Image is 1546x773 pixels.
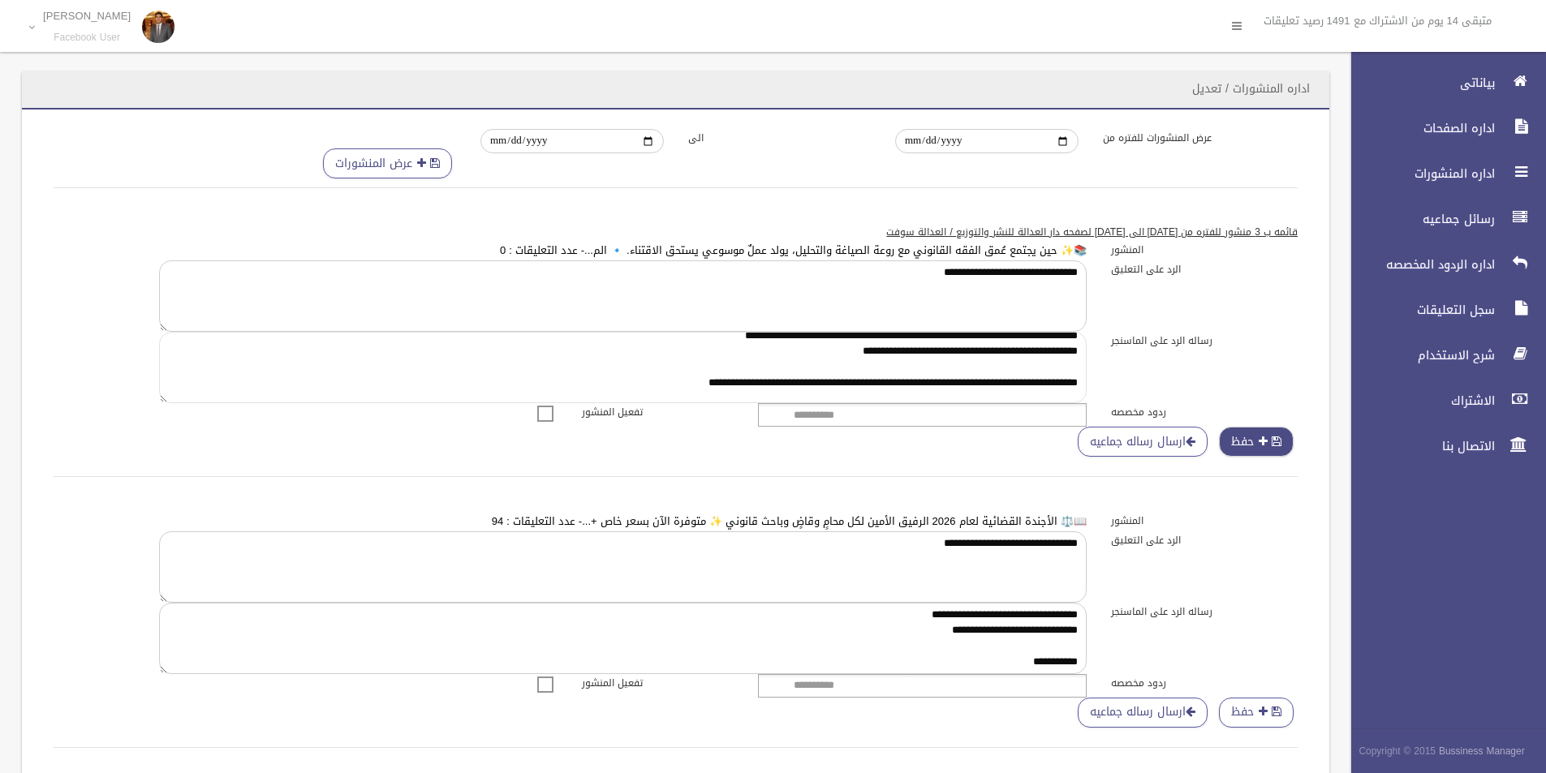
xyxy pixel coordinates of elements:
[1359,742,1436,760] span: Copyright © 2015
[1099,241,1310,259] label: المنشور
[1099,512,1310,530] label: المنشور
[886,223,1298,241] u: قائمه ب 3 منشور للفتره من [DATE] الى [DATE] لصفحه دار العدالة للنشر والتوزيع / العدالة سوفت
[1078,427,1208,457] a: ارسال رساله جماعيه
[1337,75,1500,91] span: بياناتى
[1337,120,1500,136] span: اداره الصفحات
[1337,438,1500,454] span: الاتصال بنا
[1099,403,1310,421] label: ردود مخصصه
[1099,674,1310,692] label: ردود مخصصه
[1439,742,1525,760] strong: Bussiness Manager
[1219,698,1294,728] button: حفظ
[1337,428,1546,464] a: الاتصال بنا
[1099,603,1310,621] label: رساله الرد على الماسنجر
[1337,302,1500,318] span: سجل التعليقات
[1337,201,1546,237] a: رسائل جماعيه
[1337,393,1500,409] span: الاشتراك
[1173,73,1329,105] header: اداره المنشورات / تعديل
[1219,427,1294,457] button: حفظ
[1078,698,1208,728] a: ارسال رساله جماعيه
[1337,110,1546,146] a: اداره الصفحات
[1337,156,1546,191] a: اداره المنشورات
[1099,531,1310,549] label: الرد على التعليق
[1337,256,1500,273] span: اداره الردود المخصصه
[43,10,131,22] p: [PERSON_NAME]
[1337,292,1546,328] a: سجل التعليقات
[1337,165,1500,182] span: اداره المنشورات
[1099,332,1310,350] label: رساله الرد على الماسنجر
[1337,337,1546,373] a: شرح الاستخدام
[1337,347,1500,363] span: شرح الاستخدام
[1337,211,1500,227] span: رسائل جماعيه
[1337,65,1546,101] a: بياناتى
[1091,129,1298,147] label: عرض المنشورات للفتره من
[1099,260,1310,278] label: الرد على التعليق
[492,511,1087,531] a: 📖⚖️ الأجندة القضائية لعام 2026 الرفيق الأمين لكل محامٍ وقاضٍ وباحث قانوني ✨ متوفرة الآن بسعر خاص ...
[323,148,452,178] button: عرض المنشورات
[570,674,781,692] label: تفعيل المنشور
[1337,383,1546,419] a: الاشتراك
[676,129,884,147] label: الى
[43,32,131,44] small: Facebook User
[500,240,1087,260] a: 📚✨ حين يجتمع عُمق الفقه القانوني مع روعة الصياغة والتحليل، يولد عملٌ موسوعي يستحق الاقتناء. 🔹 الم...
[570,403,781,421] label: تفعيل المنشور
[1337,247,1546,282] a: اداره الردود المخصصه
